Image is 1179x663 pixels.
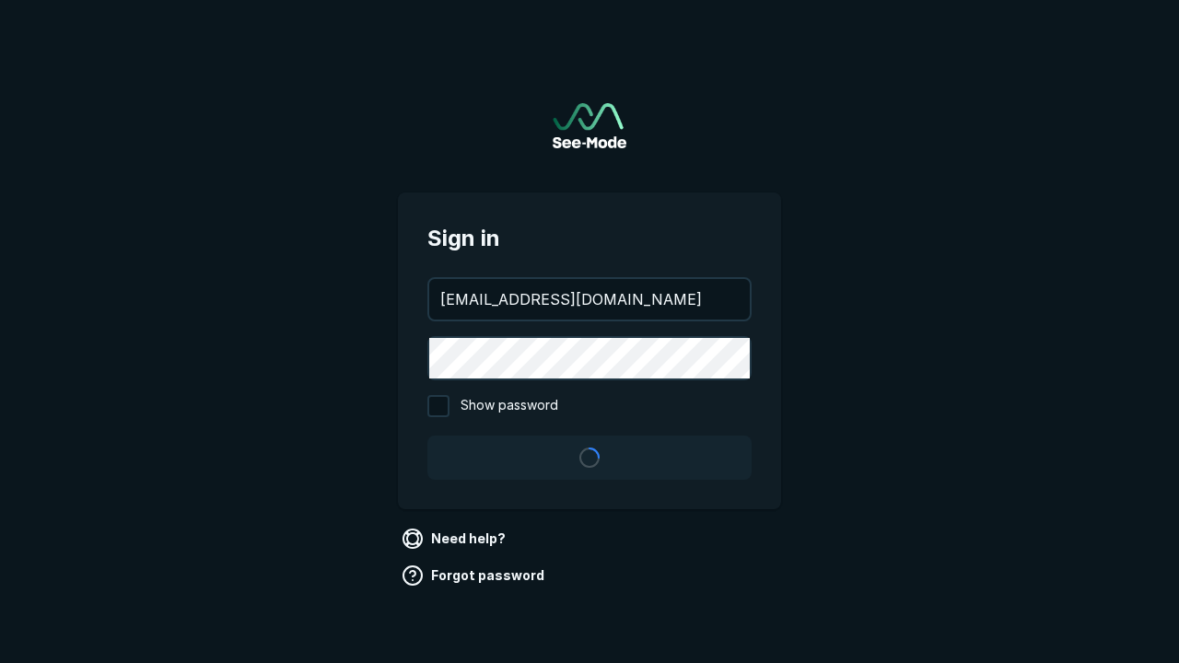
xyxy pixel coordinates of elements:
span: Sign in [427,222,752,255]
span: Show password [461,395,558,417]
a: Need help? [398,524,513,553]
a: Forgot password [398,561,552,590]
a: Go to sign in [553,103,626,148]
input: your@email.com [429,279,750,320]
img: See-Mode Logo [553,103,626,148]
